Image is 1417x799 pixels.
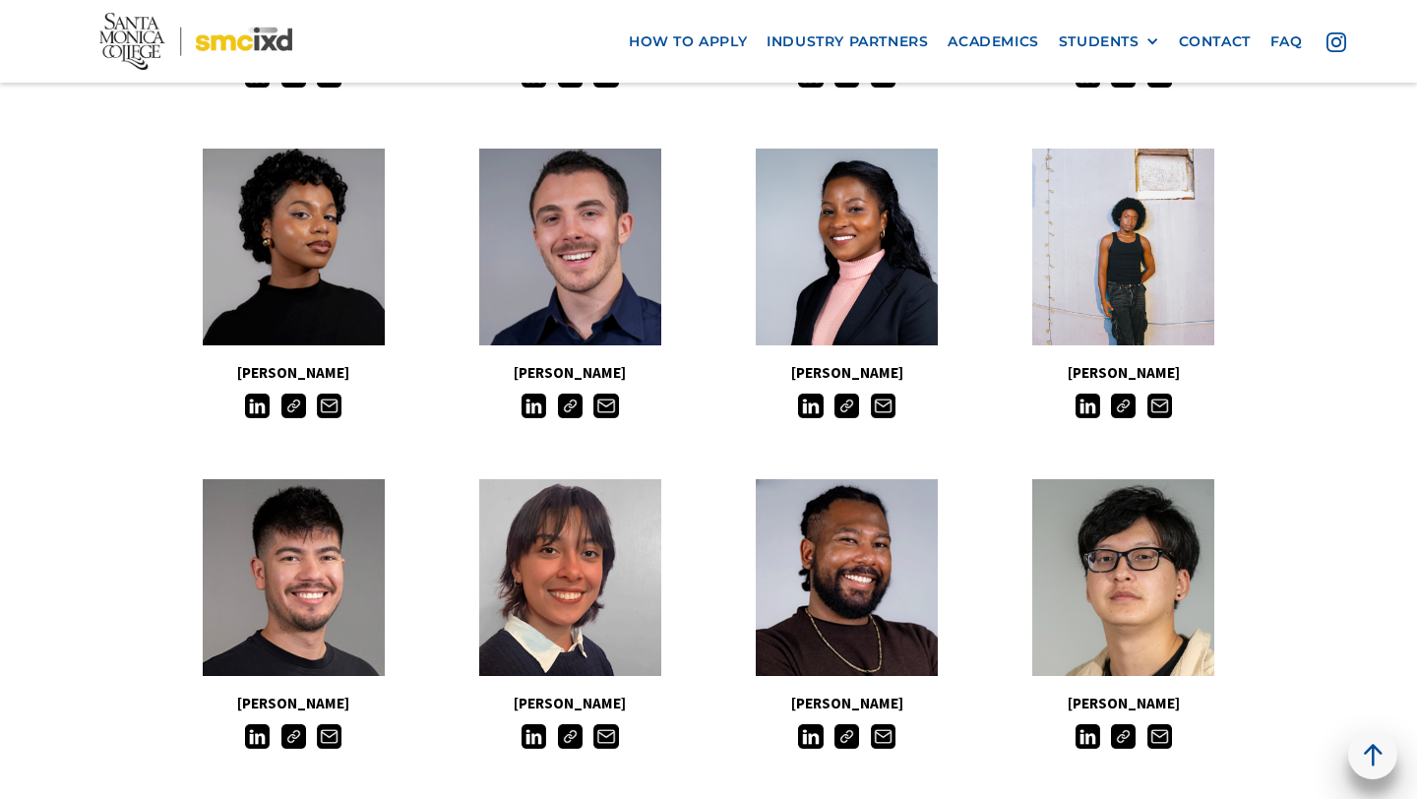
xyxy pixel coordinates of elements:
[1147,394,1172,418] img: Email icon
[593,394,618,418] img: Email icon
[317,394,341,418] img: Email icon
[757,23,938,59] a: industry partners
[245,724,270,749] img: LinkedIn icon
[985,691,1262,716] h5: [PERSON_NAME]
[593,724,618,749] img: Email icon
[938,23,1048,59] a: Academics
[432,360,708,386] h5: [PERSON_NAME]
[317,724,341,749] img: Email icon
[558,724,583,749] img: Link icon
[1261,23,1313,59] a: faq
[558,394,583,418] img: Link icon
[1059,32,1159,49] div: STUDENTS
[245,394,270,418] img: LinkedIn icon
[432,691,708,716] h5: [PERSON_NAME]
[99,13,293,70] img: Santa Monica College - SMC IxD logo
[708,691,985,716] h5: [PERSON_NAME]
[1169,23,1261,59] a: contact
[834,724,859,749] img: Link icon
[281,724,306,749] img: Link icon
[1111,724,1136,749] img: Link icon
[155,360,432,386] h5: [PERSON_NAME]
[708,360,985,386] h5: [PERSON_NAME]
[1348,730,1397,779] a: back to top
[522,724,546,749] img: LinkedIn icon
[1326,31,1346,51] img: icon - instagram
[619,23,757,59] a: how to apply
[1147,724,1172,749] img: Email icon
[1076,394,1100,418] img: LinkedIn icon
[155,691,432,716] h5: [PERSON_NAME]
[522,394,546,418] img: LinkedIn icon
[871,394,895,418] img: Email icon
[1111,394,1136,418] img: Link icon
[1059,32,1140,49] div: STUDENTS
[985,360,1262,386] h5: [PERSON_NAME]
[1076,724,1100,749] img: LinkedIn icon
[871,724,895,749] img: Email icon
[798,724,823,749] img: LinkedIn icon
[281,394,306,418] img: Link icon
[798,394,823,418] img: LinkedIn icon
[834,394,859,418] img: Link icon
